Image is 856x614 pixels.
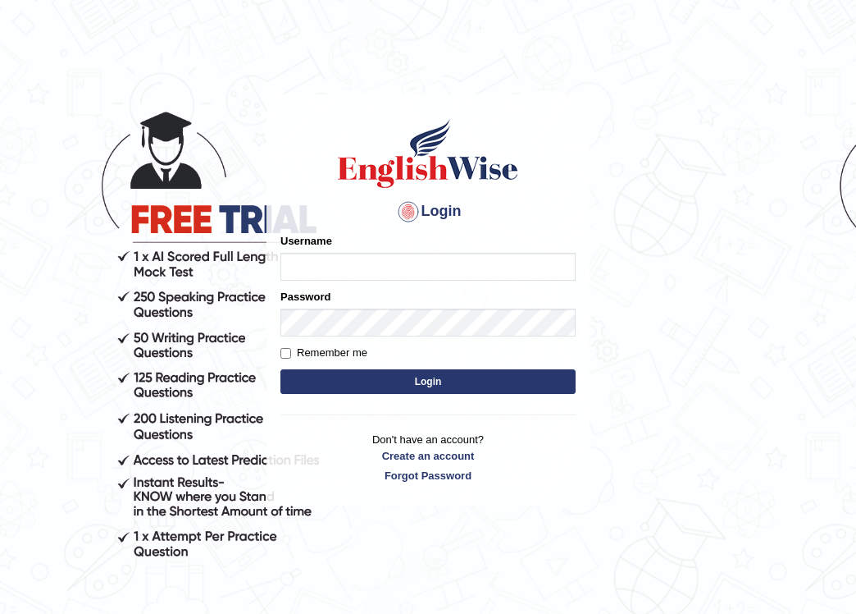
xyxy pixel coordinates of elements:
[280,468,576,483] a: Forgot Password
[280,369,576,394] button: Login
[335,117,521,190] img: Logo of English Wise sign in for intelligent practice with AI
[280,432,576,483] p: Don't have an account?
[280,289,330,305] label: Password
[280,345,367,361] label: Remember me
[280,233,332,249] label: Username
[280,199,576,225] h4: Login
[280,448,576,464] a: Create an account
[280,348,291,359] input: Remember me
